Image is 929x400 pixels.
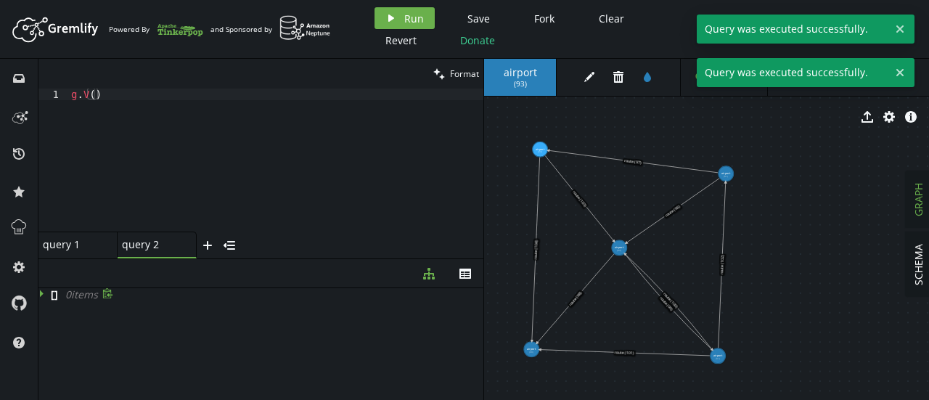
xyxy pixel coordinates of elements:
[65,287,98,301] span: 0 item s
[697,58,889,87] span: Query was executed successfully.
[697,15,889,44] span: Query was executed successfully.
[615,349,634,356] text: route (101)
[449,29,506,51] button: Donate
[912,183,925,216] span: GRAPH
[385,33,417,47] span: Revert
[617,249,621,252] tspan: (84)
[429,59,483,89] button: Format
[523,7,566,29] button: Fork
[109,17,203,42] div: Powered By
[43,238,101,251] span: query 1
[912,244,925,285] span: SCHEMA
[721,171,731,175] tspan: airport
[450,68,479,80] span: Format
[527,347,536,351] tspan: airport
[54,288,58,301] span: ]
[536,147,545,151] tspan: airport
[499,66,541,79] span: airport
[719,255,725,274] text: route (102)
[457,7,501,29] button: Save
[877,7,918,51] button: Sign In
[716,357,720,360] tspan: (87)
[599,12,624,25] span: Clear
[533,240,539,259] text: route (104)
[588,7,635,29] button: Clear
[38,89,68,100] div: 1
[279,15,331,41] img: AWS Neptune
[375,29,427,51] button: Revert
[724,175,728,178] tspan: (81)
[529,351,533,354] tspan: (90)
[713,354,723,357] tspan: airport
[534,12,554,25] span: Fork
[695,68,721,82] label: code :
[122,238,180,251] span: query 2
[514,79,527,89] span: ( 93 )
[615,245,624,249] tspan: airport
[460,33,495,47] span: Donate
[467,12,490,25] span: Save
[404,12,424,25] span: Run
[375,7,435,29] button: Run
[51,288,54,301] span: [
[538,150,542,153] tspan: (93)
[210,15,331,43] div: and Sponsored by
